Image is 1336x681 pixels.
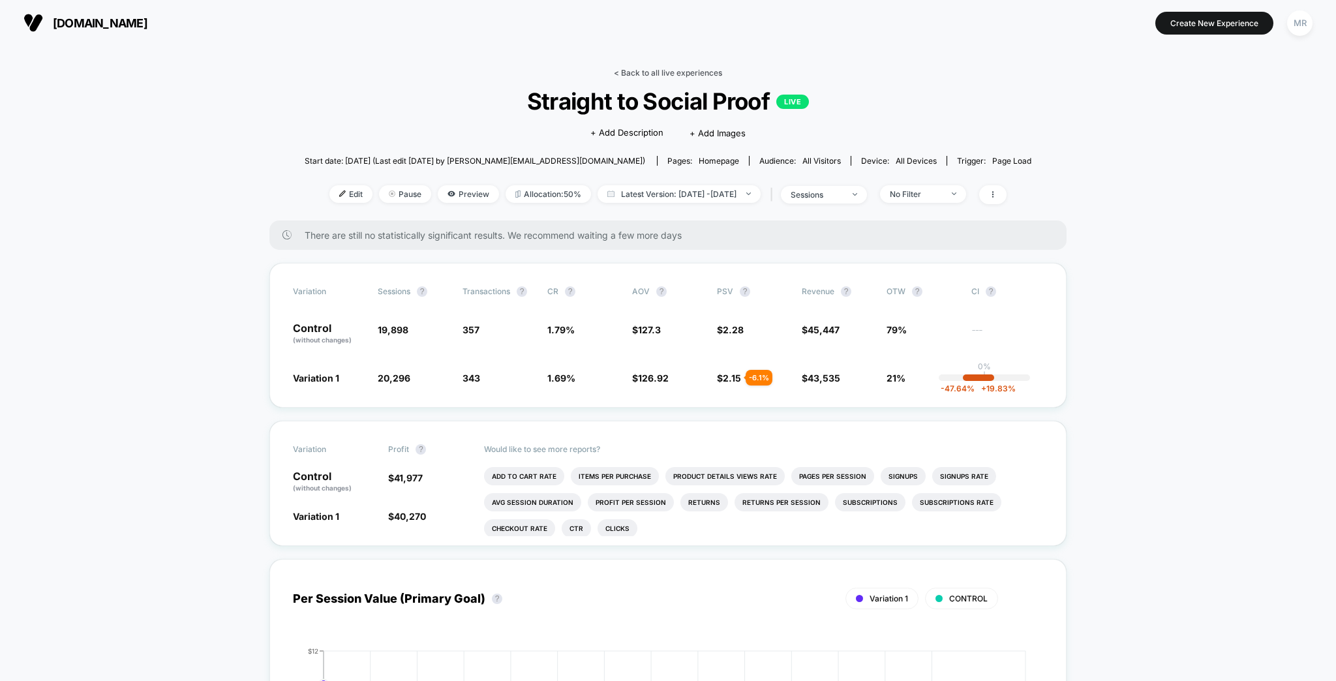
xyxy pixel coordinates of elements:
li: Subscriptions Rate [912,493,1001,511]
span: Sessions [378,286,410,296]
span: Start date: [DATE] (Last edit [DATE] by [PERSON_NAME][EMAIL_ADDRESS][DOMAIN_NAME]) [305,156,645,166]
span: Allocation: 50% [506,185,591,203]
span: 19,898 [378,324,408,335]
span: All Visitors [802,156,841,166]
span: CI [971,286,1043,297]
span: Pause [379,185,431,203]
button: ? [416,444,426,455]
img: end [389,190,395,197]
div: Trigger: [957,156,1031,166]
span: Variation [293,444,365,455]
li: Profit Per Session [588,493,674,511]
li: Clicks [598,519,637,537]
span: -47.64 % [941,384,975,393]
li: Product Details Views Rate [665,467,785,485]
div: sessions [791,190,843,200]
div: Pages: [667,156,739,166]
span: 357 [463,324,479,335]
button: ? [841,286,851,297]
span: $ [388,511,426,522]
li: Signups Rate [932,467,996,485]
div: - 6.1 % [746,370,772,386]
p: | [983,371,986,381]
span: 45,447 [808,324,840,335]
span: CR [547,286,558,296]
span: (without changes) [293,336,352,344]
span: Variation 1 [293,372,339,384]
span: Revenue [802,286,834,296]
li: Pages Per Session [791,467,874,485]
span: 127.3 [638,324,661,335]
button: ? [565,286,575,297]
li: Signups [881,467,926,485]
li: Returns Per Session [735,493,828,511]
span: | [767,185,781,204]
span: 2.28 [723,324,744,335]
span: [DOMAIN_NAME] [53,16,147,30]
span: 41,977 [394,472,423,483]
div: Audience: [759,156,841,166]
div: MR [1287,10,1313,36]
span: 20,296 [378,372,410,384]
span: $ [632,372,669,384]
img: end [952,192,956,195]
span: AOV [632,286,650,296]
button: ? [740,286,750,297]
button: Create New Experience [1155,12,1273,35]
p: Control [293,323,365,345]
img: edit [339,190,346,197]
span: + Add Images [690,128,746,138]
span: 126.92 [638,372,669,384]
span: Device: [851,156,947,166]
span: (without changes) [293,484,352,492]
button: MR [1283,10,1316,37]
span: + [981,384,986,393]
span: Variation 1 [870,594,908,603]
img: end [853,193,857,196]
span: Straight to Social Proof [341,87,995,115]
span: CONTROL [949,594,988,603]
span: PSV [717,286,733,296]
li: Checkout Rate [484,519,555,537]
p: 0% [978,361,991,371]
button: ? [517,286,527,297]
span: 79% [887,324,907,335]
span: 1.79 % [547,324,575,335]
span: Transactions [463,286,510,296]
span: $ [717,372,741,384]
span: 40,270 [394,511,426,522]
span: Variation 1 [293,511,339,522]
span: Latest Version: [DATE] - [DATE] [598,185,761,203]
span: Profit [388,444,409,454]
span: Page Load [992,156,1031,166]
button: ? [417,286,427,297]
img: end [746,192,751,195]
span: all devices [896,156,937,166]
li: Add To Cart Rate [484,467,564,485]
span: Preview [438,185,499,203]
span: --- [971,326,1043,345]
span: 2.15 [723,372,741,384]
span: Variation [293,286,365,297]
li: Avg Session Duration [484,493,581,511]
span: $ [802,372,840,384]
span: $ [632,324,661,335]
span: OTW [887,286,958,297]
button: ? [492,594,502,604]
li: Items Per Purchase [571,467,659,485]
span: 1.69 % [547,372,575,384]
span: 19.83 % [975,384,1016,393]
img: calendar [607,190,615,197]
span: 343 [463,372,480,384]
button: [DOMAIN_NAME] [20,12,151,33]
button: ? [986,286,996,297]
li: Subscriptions [835,493,905,511]
button: ? [912,286,922,297]
span: 43,535 [808,372,840,384]
img: rebalance [515,190,521,198]
span: $ [717,324,744,335]
span: $ [802,324,840,335]
span: $ [388,472,423,483]
a: < Back to all live experiences [614,68,722,78]
tspan: $12 [308,647,318,655]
